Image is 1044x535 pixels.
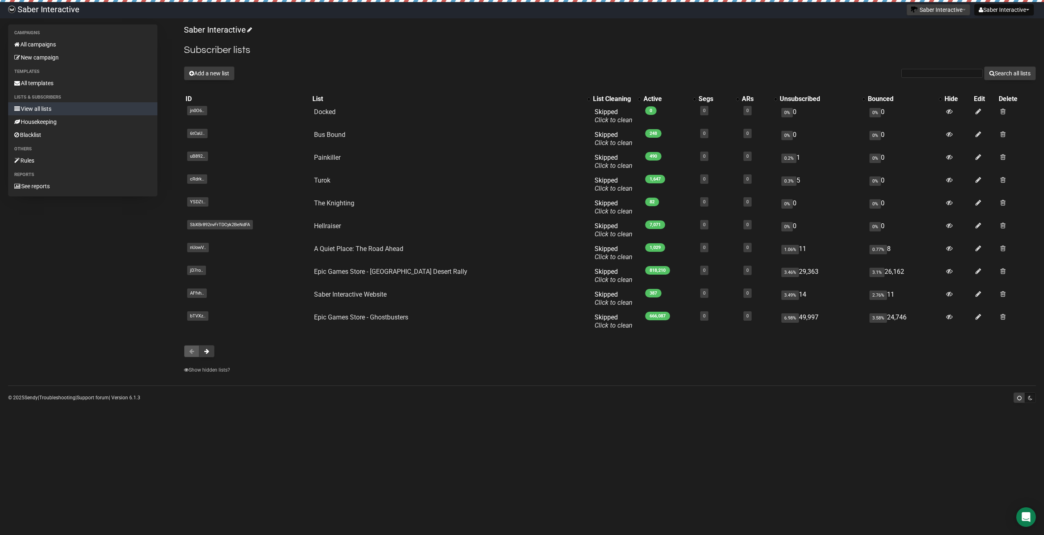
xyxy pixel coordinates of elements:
[595,199,633,215] span: Skipped
[746,108,749,113] a: 0
[778,196,866,219] td: 0
[866,93,943,105] th: Bounced: No sort applied, activate to apply an ascending sort
[187,220,253,229] span: SbXBr892nvFrTDCyk2BeNdFA
[312,95,583,103] div: List
[778,219,866,242] td: 0
[8,128,157,141] a: Blacklist
[778,310,866,333] td: 49,997
[699,95,732,103] div: Segs
[746,199,749,205] a: 0
[77,395,109,401] a: Support forum
[595,313,633,329] span: Skipped
[866,173,943,196] td: 0
[703,222,706,227] a: 0
[8,92,157,102] li: Lists & subscribers
[314,108,336,116] a: Docked
[595,154,633,170] span: Skipped
[703,313,706,319] a: 0
[595,268,633,284] span: Skipped
[703,176,706,182] a: 0
[781,245,799,254] span: 1.06%
[8,144,157,154] li: Others
[8,170,157,180] li: Reports
[746,245,749,250] a: 0
[314,222,341,230] a: Hellraiser
[778,93,866,105] th: Unsubscribed: No sort applied, activate to apply an ascending sort
[778,242,866,264] td: 11
[781,222,793,231] span: 0%
[8,51,157,64] a: New campaign
[314,313,408,321] a: Epic Games Store - Ghostbusters
[8,38,157,51] a: All campaigns
[644,95,689,103] div: Active
[869,291,887,300] span: 2.76%
[746,291,749,296] a: 0
[703,131,706,136] a: 0
[869,131,881,140] span: 0%
[593,95,634,103] div: List Cleaning
[314,154,341,161] a: Painkiller
[984,66,1036,80] button: Search all lists
[869,222,881,231] span: 0%
[781,108,793,117] span: 0%
[595,253,633,261] a: Click to clean
[187,266,206,275] span: jD7ro..
[740,93,778,105] th: ARs: No sort applied, activate to apply an ascending sort
[645,289,661,297] span: 387
[39,395,75,401] a: Troubleshooting
[595,176,633,192] span: Skipped
[746,268,749,273] a: 0
[869,108,881,117] span: 0%
[778,287,866,310] td: 14
[781,176,796,186] span: 0.3%
[311,93,591,105] th: List: No sort applied, activate to apply an ascending sort
[997,93,1036,105] th: Delete: No sort applied, sorting is disabled
[184,367,230,373] a: Show hidden lists?
[8,77,157,90] a: All templates
[187,288,207,298] span: AFfvh..
[866,219,943,242] td: 0
[314,131,345,139] a: Bus Bound
[8,67,157,77] li: Templates
[703,154,706,159] a: 0
[911,6,918,13] img: 1.png
[866,150,943,173] td: 0
[645,312,670,320] span: 666,087
[314,176,330,184] a: Turok
[866,264,943,287] td: 26,162
[8,6,15,13] img: ec1bccd4d48495f5e7d53d9a520ba7e5
[866,310,943,333] td: 24,746
[184,93,311,105] th: ID: No sort applied, sorting is disabled
[595,230,633,238] a: Click to clean
[24,395,38,401] a: Sendy
[697,93,740,105] th: Segs: No sort applied, activate to apply an ascending sort
[645,243,665,252] span: 1,029
[8,102,157,115] a: View all lists
[314,199,354,207] a: The Knighting
[595,207,633,215] a: Click to clean
[866,242,943,264] td: 8
[645,152,661,161] span: 490
[314,291,387,298] a: Saber Interactive Website
[595,139,633,147] a: Click to clean
[184,25,251,35] a: Saber Interactive
[944,95,971,103] div: Hide
[999,95,1034,103] div: Delete
[869,313,887,323] span: 3.58%
[974,4,1034,15] button: Saber Interactive
[746,154,749,159] a: 0
[869,199,881,209] span: 0%
[595,185,633,192] a: Click to clean
[974,95,995,103] div: Edit
[703,268,706,273] a: 0
[314,245,403,253] a: A Quiet Place: The Road Ahead
[187,311,208,321] span: bTVXz..
[187,243,209,252] span: nUowV..
[866,105,943,128] td: 0
[595,222,633,238] span: Skipped
[778,128,866,150] td: 0
[186,95,309,103] div: ID
[703,108,706,113] a: 0
[703,291,706,296] a: 0
[1016,507,1036,527] div: Open Intercom Messenger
